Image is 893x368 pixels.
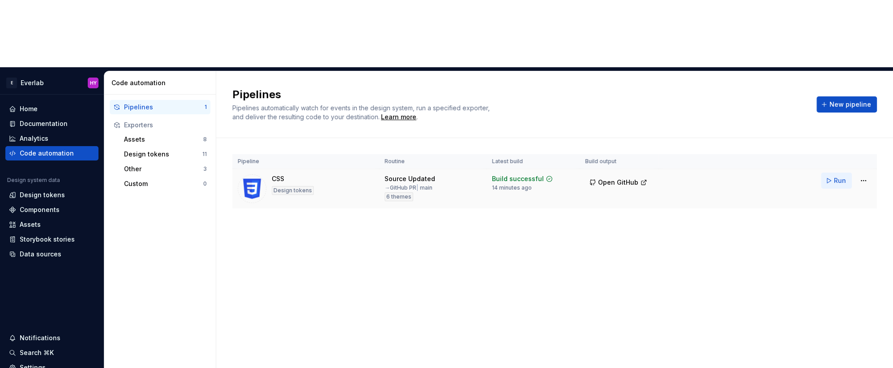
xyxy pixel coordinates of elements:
[5,203,98,217] a: Components
[492,174,544,183] div: Build successful
[203,136,207,143] div: 8
[385,174,435,183] div: Source Updated
[20,235,75,244] div: Storybook stories
[205,104,207,111] div: 1
[203,165,207,173] div: 3
[5,247,98,261] a: Data sources
[380,114,418,121] span: .
[5,117,98,131] a: Documentation
[124,179,203,188] div: Custom
[487,154,580,169] th: Latest build
[585,180,651,187] a: Open GitHub
[232,104,491,121] span: Pipelines automatically watch for events in the design system, run a specified exporter, and deli...
[20,119,68,128] div: Documentation
[20,205,60,214] div: Components
[821,173,852,189] button: Run
[124,103,205,112] div: Pipelines
[120,132,210,147] button: Assets8
[5,102,98,116] a: Home
[7,177,60,184] div: Design system data
[5,331,98,345] button: Notifications
[90,79,97,87] div: HY
[20,104,38,113] div: Home
[5,146,98,160] a: Code automation
[5,188,98,202] a: Design tokens
[492,184,532,191] div: 14 minutes ago
[232,87,806,102] h2: Pipelines
[20,250,61,259] div: Data sources
[379,154,487,169] th: Routine
[120,162,210,176] button: Other3
[20,134,48,143] div: Analytics
[5,131,98,146] a: Analytics
[20,220,41,229] div: Assets
[381,113,416,121] a: Learn more
[20,333,60,342] div: Notifications
[834,176,846,185] span: Run
[5,217,98,232] a: Assets
[385,184,432,191] div: → GitHub PR main
[580,154,658,169] th: Build output
[829,100,871,109] span: New pipeline
[6,78,17,88] div: E
[202,151,207,158] div: 11
[20,190,65,199] div: Design tokens
[816,96,877,113] button: New pipeline
[2,73,102,92] button: EEverlabHY
[203,180,207,187] div: 0
[272,174,284,183] div: CSS
[232,154,379,169] th: Pipeline
[111,78,212,87] div: Code automation
[124,135,203,144] div: Assets
[585,174,651,190] button: Open GitHub
[110,100,210,114] button: Pipelines1
[124,150,202,159] div: Design tokens
[120,147,210,161] button: Design tokens11
[272,186,314,195] div: Design tokens
[124,121,207,130] div: Exporters
[598,178,638,187] span: Open GitHub
[416,184,419,191] span: |
[386,193,411,200] span: 6 themes
[124,165,203,173] div: Other
[120,177,210,191] button: Custom0
[5,232,98,247] a: Storybook stories
[5,346,98,360] button: Search ⌘K
[20,348,54,357] div: Search ⌘K
[21,78,44,87] div: Everlab
[20,149,74,158] div: Code automation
